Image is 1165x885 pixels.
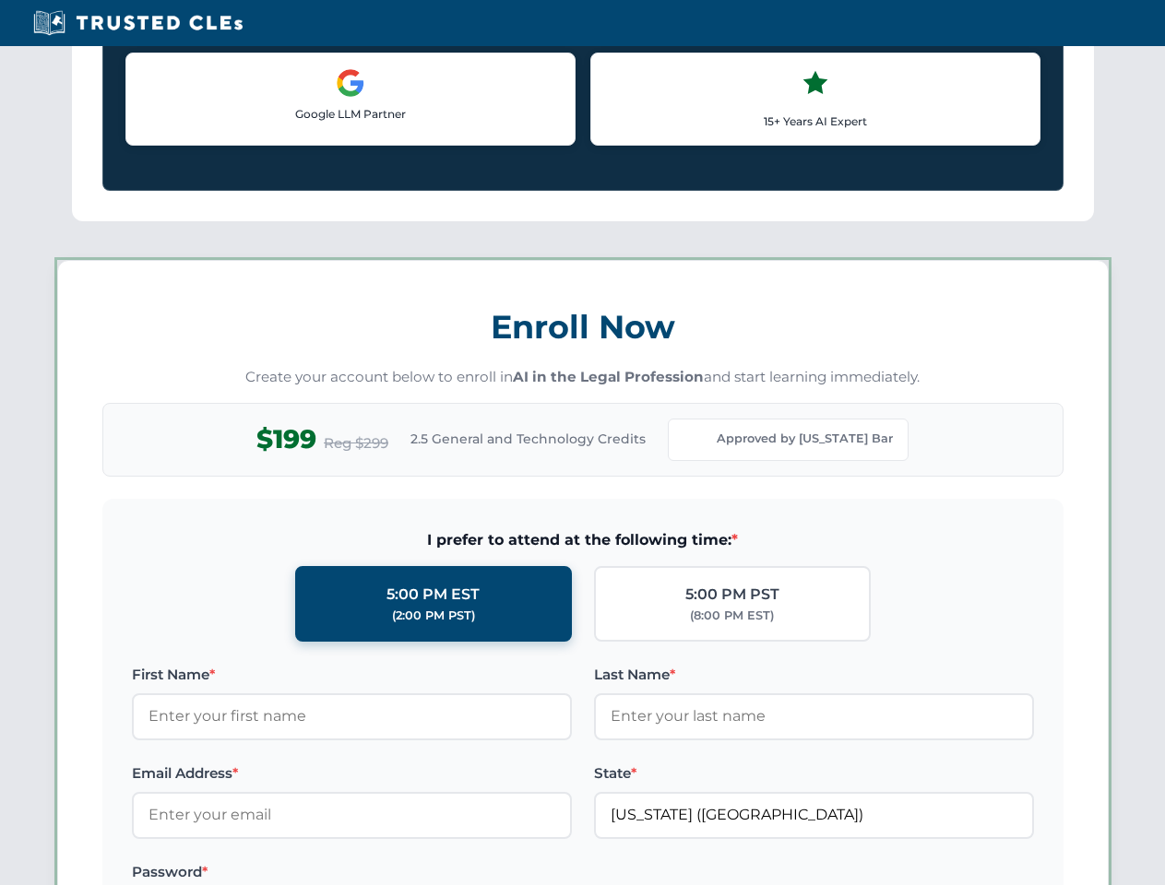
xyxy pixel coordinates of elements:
[324,432,388,454] span: Reg $299
[392,607,475,625] div: (2:00 PM PST)
[132,792,572,838] input: Enter your email
[132,693,572,739] input: Enter your first name
[102,367,1064,388] p: Create your account below to enroll in and start learning immediately.
[102,298,1064,356] h3: Enroll Now
[685,583,779,607] div: 5:00 PM PST
[684,427,709,453] img: Florida Bar
[606,112,1025,130] p: 15+ Years AI Expert
[386,583,480,607] div: 5:00 PM EST
[594,762,1034,785] label: State
[141,105,560,123] p: Google LLM Partner
[28,9,248,37] img: Trusted CLEs
[132,664,572,686] label: First Name
[132,762,572,785] label: Email Address
[132,861,572,883] label: Password
[513,368,704,385] strong: AI in the Legal Profession
[132,528,1034,552] span: I prefer to attend at the following time:
[594,693,1034,739] input: Enter your last name
[690,607,774,625] div: (8:00 PM EST)
[594,664,1034,686] label: Last Name
[336,68,365,98] img: Google
[717,430,893,448] span: Approved by [US_STATE] Bar
[594,792,1034,838] input: Florida (FL)
[256,419,316,460] span: $199
[410,429,646,449] span: 2.5 General and Technology Credits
